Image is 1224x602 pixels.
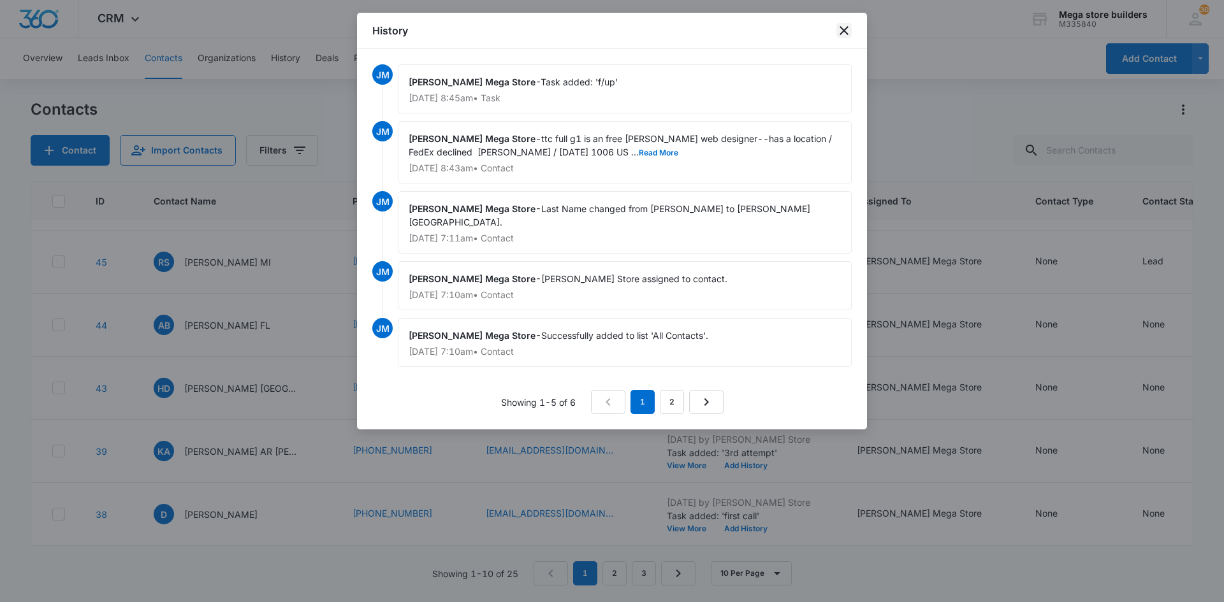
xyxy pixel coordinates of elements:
[372,121,393,141] span: JM
[409,133,834,157] span: ttc full g1 is an free [PERSON_NAME] web designer--has a location / FedEx declined [PERSON_NAME] ...
[372,318,393,338] span: JM
[409,290,841,299] p: [DATE] 7:10am • Contact
[689,390,724,414] a: Next Page
[372,191,393,211] span: JM
[398,191,852,254] div: -
[372,23,408,38] h1: History
[398,121,852,183] div: -
[409,133,535,144] span: [PERSON_NAME] Mega Store
[639,149,678,157] button: Read More
[409,234,841,243] p: [DATE] 7:11am • Contact
[372,261,393,282] span: JM
[398,64,852,113] div: -
[398,318,852,367] div: -
[541,273,727,284] span: [PERSON_NAME] Store assigned to contact.
[398,261,852,310] div: -
[409,330,535,341] span: [PERSON_NAME] Mega Store
[541,76,618,87] span: Task added: 'f/up'
[409,203,535,214] span: [PERSON_NAME] Mega Store
[409,203,815,227] span: Last Name changed from [PERSON_NAME] to [PERSON_NAME] [GEOGRAPHIC_DATA].
[630,390,655,414] em: 1
[660,390,684,414] a: Page 2
[836,23,852,38] button: close
[409,164,841,173] p: [DATE] 8:43am • Contact
[541,330,708,341] span: Successfully added to list 'All Contacts'.
[409,347,841,356] p: [DATE] 7:10am • Contact
[409,94,841,103] p: [DATE] 8:45am • Task
[501,396,576,409] p: Showing 1-5 of 6
[591,390,724,414] nav: Pagination
[409,273,535,284] span: [PERSON_NAME] Mega Store
[409,76,535,87] span: [PERSON_NAME] Mega Store
[372,64,393,85] span: JM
